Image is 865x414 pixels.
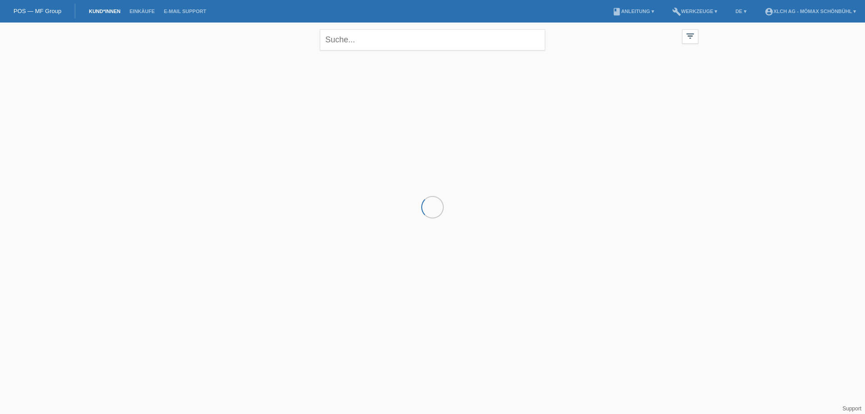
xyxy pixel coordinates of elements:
i: book [612,7,621,16]
a: E-Mail Support [159,9,211,14]
a: Kund*innen [84,9,125,14]
a: POS — MF Group [14,8,61,14]
i: build [672,7,681,16]
input: Suche... [320,29,545,50]
a: buildWerkzeuge ▾ [668,9,722,14]
a: Support [842,405,861,412]
i: account_circle [765,7,774,16]
a: DE ▾ [731,9,751,14]
a: bookAnleitung ▾ [608,9,659,14]
a: account_circleXLCH AG - Mömax Schönbühl ▾ [760,9,860,14]
i: filter_list [685,31,695,41]
a: Einkäufe [125,9,159,14]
